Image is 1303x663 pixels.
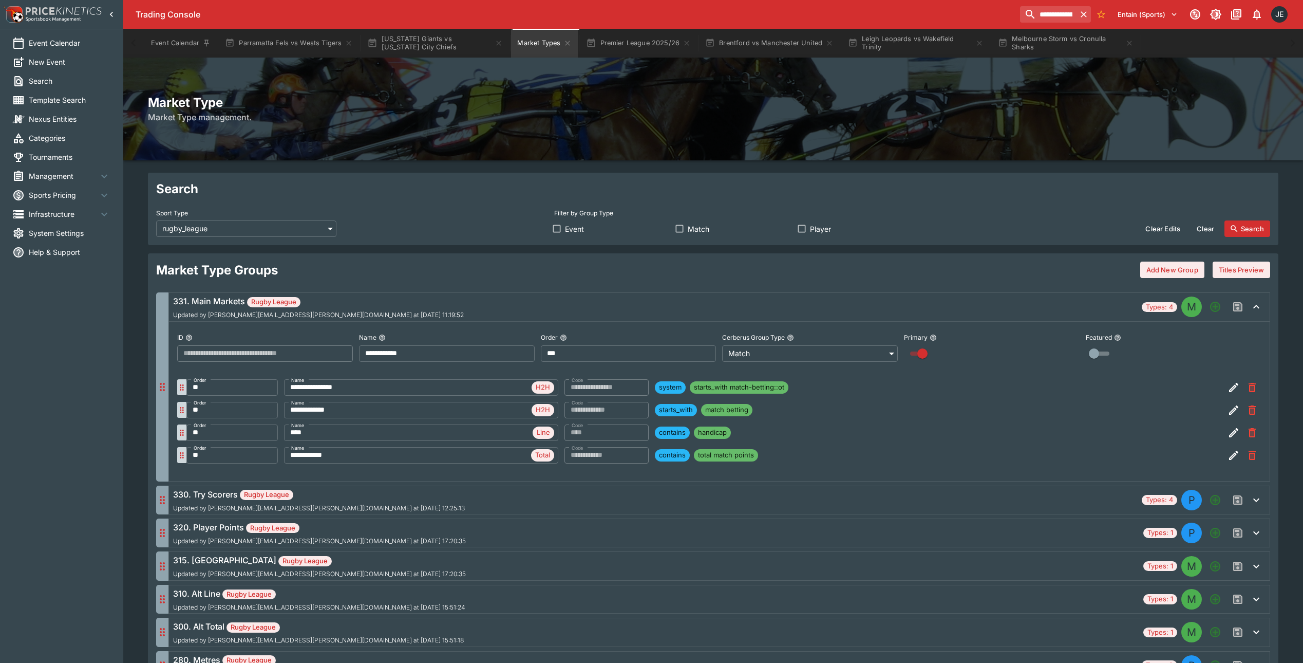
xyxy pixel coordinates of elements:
[29,38,110,48] span: Event Calendar
[29,190,98,200] span: Sports Pricing
[1243,378,1261,397] button: Remove Market Code from the group
[291,397,305,409] label: Name
[359,333,376,342] p: Name
[29,76,110,86] span: Search
[291,420,305,432] label: Name
[572,443,583,454] label: Code
[1213,262,1270,278] button: Titles Preview
[1181,490,1202,510] div: PLAYER
[1206,298,1224,316] button: Add a new Market type to the group
[531,450,554,461] span: Total
[722,333,785,342] p: Cerberus Group Type
[361,29,509,58] button: [US_STATE] Giants vs [US_STATE] City Chiefs
[1206,590,1224,609] button: Add a new Market type to the group
[173,604,465,611] span: Updated by [PERSON_NAME][EMAIL_ADDRESS][PERSON_NAME][DOMAIN_NAME] at [DATE] 15:51:24
[1181,556,1202,577] div: MATCH
[580,29,697,58] button: Premier League 2025/26
[655,428,690,438] span: contains
[1181,297,1202,317] div: MATCH
[185,334,193,341] button: ID
[240,490,293,500] span: Rugby League
[842,29,990,58] button: Leigh Leopards vs Wakefield Trinity
[1206,623,1224,641] button: Add a new Market type to the group
[246,523,299,533] span: Rugby League
[247,297,300,307] span: Rugby League
[29,171,98,181] span: Management
[1143,594,1177,604] span: Types: 1
[701,405,752,415] span: match betting
[173,295,464,307] h6: 331. Main Markets
[177,333,183,342] p: ID
[1186,5,1204,24] button: Connected to PK
[1093,6,1109,23] button: No Bookmarks
[1243,446,1261,465] button: Remove Market Code from the group
[173,620,464,633] h6: 300. Alt Total
[1243,401,1261,419] button: Remove Market Code from the group
[173,311,464,319] span: Updated by [PERSON_NAME][EMAIL_ADDRESS][PERSON_NAME][DOMAIN_NAME] at [DATE] 11:19:52
[560,334,567,341] button: Order
[511,29,578,58] button: Market Types
[1229,524,1247,542] span: Save changes to the Market Type group
[26,7,102,15] img: PriceKinetics
[1086,333,1112,342] p: Featured
[655,450,690,461] span: contains
[291,443,305,454] label: Name
[156,262,278,278] h2: Market Type Groups
[532,382,554,393] span: H2H
[1229,491,1247,509] span: Save changes to the Market Type group
[1142,495,1177,505] span: Types: 4
[1020,6,1077,23] input: search
[1268,3,1291,26] button: James Edlin
[930,334,937,341] button: Primary
[136,9,1016,20] div: Trading Console
[29,247,110,257] span: Help & Support
[379,334,386,341] button: Name
[194,397,206,409] label: Order
[690,382,788,393] span: starts_with match-betting::ot
[1140,262,1204,278] button: Add New Group
[1229,590,1247,609] span: Save changes to the Market Type group
[1227,5,1245,24] button: Documentation
[173,554,466,566] h6: 315. [GEOGRAPHIC_DATA]
[572,420,583,432] label: Code
[1143,561,1177,572] span: Types: 1
[29,209,98,219] span: Infrastructure
[173,488,465,501] h6: 330. Try Scorers
[655,405,697,415] span: starts_with
[541,333,558,342] p: Order
[29,133,110,143] span: Categories
[1143,528,1177,538] span: Types: 1
[992,29,1140,58] button: Melbourne Storm vs Cronulla Sharks
[156,220,336,237] div: rugby_league
[1181,622,1202,642] div: MATCH
[1111,6,1184,23] button: Select Tenant
[1248,5,1266,24] button: Notifications
[1191,220,1220,237] button: Clear
[787,334,794,341] button: Cerberus Group Type
[156,181,1270,197] h2: Search
[194,375,206,386] label: Order
[1206,557,1224,576] button: Add a new Market type to the group
[572,397,583,409] label: Code
[1206,491,1224,509] button: Add a new Market type to the group
[173,637,464,644] span: Updated by [PERSON_NAME][EMAIL_ADDRESS][PERSON_NAME][DOMAIN_NAME] at [DATE] 15:51:18
[1229,623,1247,641] span: Save changes to the Market Type group
[219,29,359,58] button: Parramatta Eels vs Wests Tigers
[565,224,584,234] span: Event
[173,521,466,533] h6: 320. Player Points
[173,538,466,545] span: Updated by [PERSON_NAME][EMAIL_ADDRESS][PERSON_NAME][DOMAIN_NAME] at [DATE] 17:20:35
[1206,5,1225,24] button: Toggle light/dark mode
[1139,220,1186,237] button: Clear Edits
[1271,6,1288,23] div: James Edlin
[722,345,898,362] div: Match
[29,228,110,238] span: System Settings
[148,95,1278,110] h2: Market Type
[1181,589,1202,610] div: MATCH
[173,505,465,512] span: Updated by [PERSON_NAME][EMAIL_ADDRESS][PERSON_NAME][DOMAIN_NAME] at [DATE] 12:25:13
[554,209,613,217] p: Filter by Group Type
[1206,524,1224,542] button: Add a new Market type to the group
[226,622,280,633] span: Rugby League
[533,428,554,438] span: Line
[694,450,758,461] span: total match points
[26,17,81,22] img: Sportsbook Management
